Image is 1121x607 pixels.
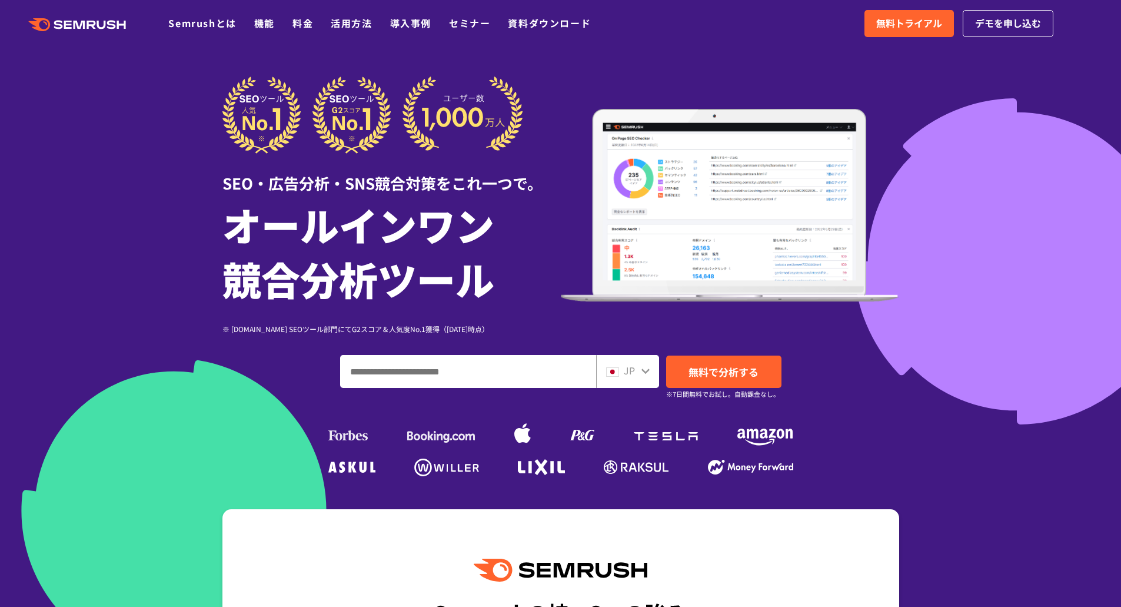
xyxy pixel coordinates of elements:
a: Semrushとは [168,16,236,30]
a: セミナー [449,16,490,30]
a: デモを申し込む [963,10,1053,37]
a: 活用方法 [331,16,372,30]
span: 無料トライアル [876,16,942,31]
small: ※7日間無料でお試し。自動課金なし。 [666,389,780,400]
input: ドメイン、キーワードまたはURLを入力してください [341,356,596,387]
a: 資料ダウンロード [508,16,591,30]
a: 料金 [292,16,313,30]
div: SEO・広告分析・SNS競合対策をこれ一つで。 [222,154,561,194]
div: ※ [DOMAIN_NAME] SEOツール部門にてG2スコア＆人気度No.1獲得（[DATE]時点） [222,323,561,334]
a: 無料で分析する [666,356,781,388]
a: 無料トライアル [864,10,954,37]
h1: オールインワン 競合分析ツール [222,197,561,306]
a: 導入事例 [390,16,431,30]
span: 無料で分析する [688,364,759,379]
span: JP [624,363,635,377]
img: Semrush [474,559,647,582]
a: 機能 [254,16,275,30]
span: デモを申し込む [975,16,1041,31]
